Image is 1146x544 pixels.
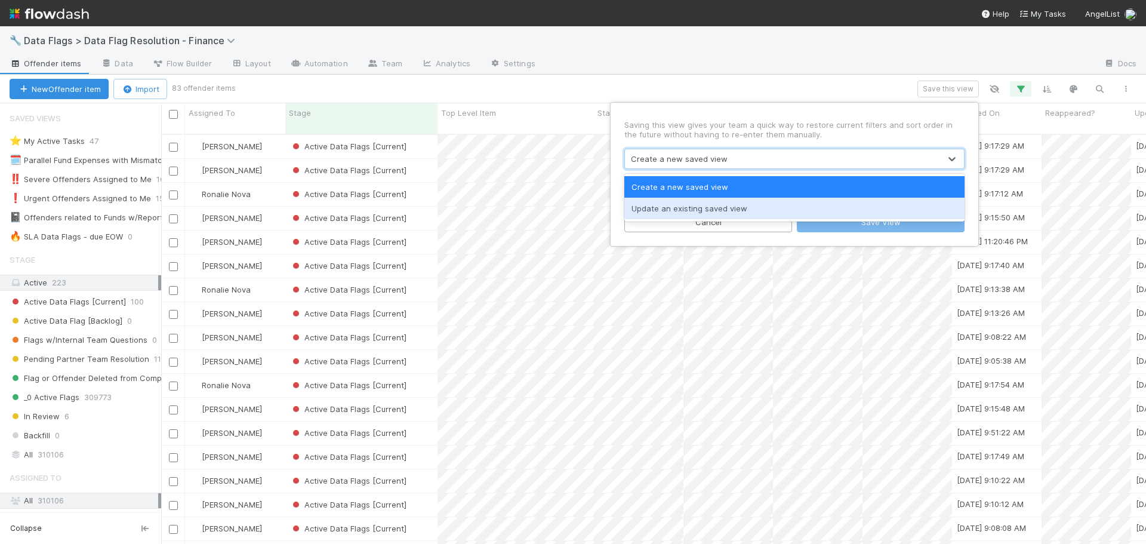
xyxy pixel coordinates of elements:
[624,212,792,232] button: Cancel
[624,176,965,198] div: Create a new saved view
[631,153,728,165] div: Create a new saved view
[624,198,965,219] div: Update an existing saved view
[797,212,965,232] button: Save View
[624,120,965,139] p: Saving this view gives your team a quick way to restore current filters and sort order in the fut...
